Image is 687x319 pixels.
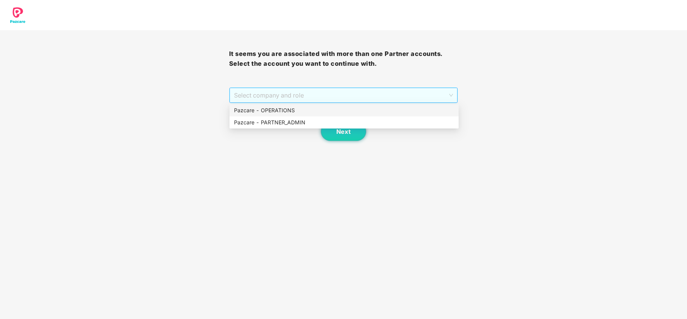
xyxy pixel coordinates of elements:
[234,118,454,127] div: Pazcare - PARTNER_ADMIN
[234,88,453,102] span: Select company and role
[234,106,454,115] div: Pazcare - OPERATIONS
[230,116,459,129] div: Pazcare - PARTNER_ADMIN
[230,104,459,116] div: Pazcare - OPERATIONS
[336,128,351,135] span: Next
[321,122,366,141] button: Next
[229,49,458,68] h3: It seems you are associated with more than one Partner accounts. Select the account you want to c...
